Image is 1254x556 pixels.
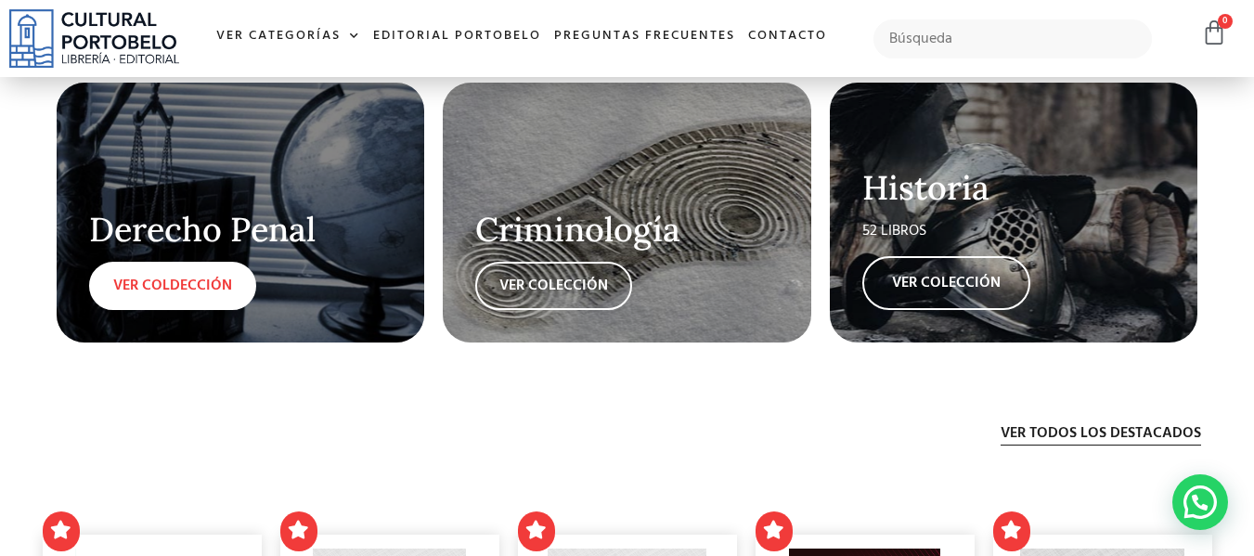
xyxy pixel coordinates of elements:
[742,17,834,57] a: Contacto
[548,17,742,57] a: Preguntas frecuentes
[862,220,1166,242] div: 52 LIBROS
[873,19,1153,58] input: Búsqueda
[367,17,548,57] a: Editorial Portobelo
[1001,422,1201,445] span: Ver todos los destacados
[89,262,256,310] a: VER COLDECCIÓN
[862,170,1166,207] h2: Historia
[1201,19,1227,46] a: 0
[1218,14,1233,29] span: 0
[1001,422,1201,446] a: Ver todos los destacados
[475,212,779,249] h2: Criminología
[89,212,393,249] h2: Derecho Penal
[862,256,1030,310] a: VER COLECCIÓN
[475,262,632,310] a: VER COLECCIÓN
[210,17,367,57] a: Ver Categorías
